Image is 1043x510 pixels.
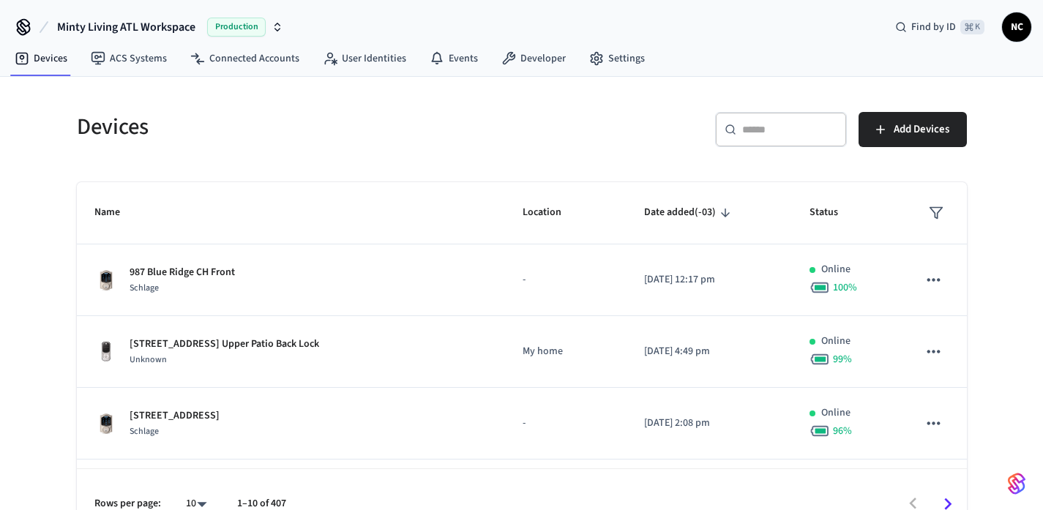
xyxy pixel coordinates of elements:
[57,18,195,36] span: Minty Living ATL Workspace
[960,20,984,34] span: ⌘ K
[94,340,118,364] img: Yale Assure Touchscreen Wifi Smart Lock, Satin Nickel, Front
[94,201,139,224] span: Name
[130,265,235,280] p: 987 Blue Ridge CH Front
[130,282,159,294] span: Schlage
[207,18,266,37] span: Production
[821,262,851,277] p: Online
[821,405,851,421] p: Online
[130,353,167,366] span: Unknown
[833,352,852,367] span: 99 %
[894,120,949,139] span: Add Devices
[130,425,159,438] span: Schlage
[911,20,956,34] span: Find by ID
[3,45,79,72] a: Devices
[130,337,319,352] p: [STREET_ADDRESS] Upper Patio Back Lock
[490,45,577,72] a: Developer
[821,334,851,349] p: Online
[523,272,610,288] p: -
[883,14,996,40] div: Find by ID⌘ K
[810,201,857,224] span: Status
[94,412,118,435] img: Schlage Sense Smart Deadbolt with Camelot Trim, Front
[833,424,852,438] span: 96 %
[1008,472,1025,495] img: SeamLogoGradient.69752ec5.svg
[77,112,513,142] h5: Devices
[79,45,179,72] a: ACS Systems
[1003,14,1030,40] span: NC
[94,269,118,292] img: Schlage Sense Smart Deadbolt with Camelot Trim, Front
[644,201,735,224] span: Date added(-03)
[179,45,311,72] a: Connected Accounts
[1002,12,1031,42] button: NC
[523,201,580,224] span: Location
[130,408,220,424] p: [STREET_ADDRESS]
[523,344,610,359] p: My home
[311,45,418,72] a: User Identities
[833,280,857,295] span: 100 %
[644,416,774,431] p: [DATE] 2:08 pm
[523,416,610,431] p: -
[577,45,657,72] a: Settings
[644,272,774,288] p: [DATE] 12:17 pm
[644,344,774,359] p: [DATE] 4:49 pm
[418,45,490,72] a: Events
[859,112,967,147] button: Add Devices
